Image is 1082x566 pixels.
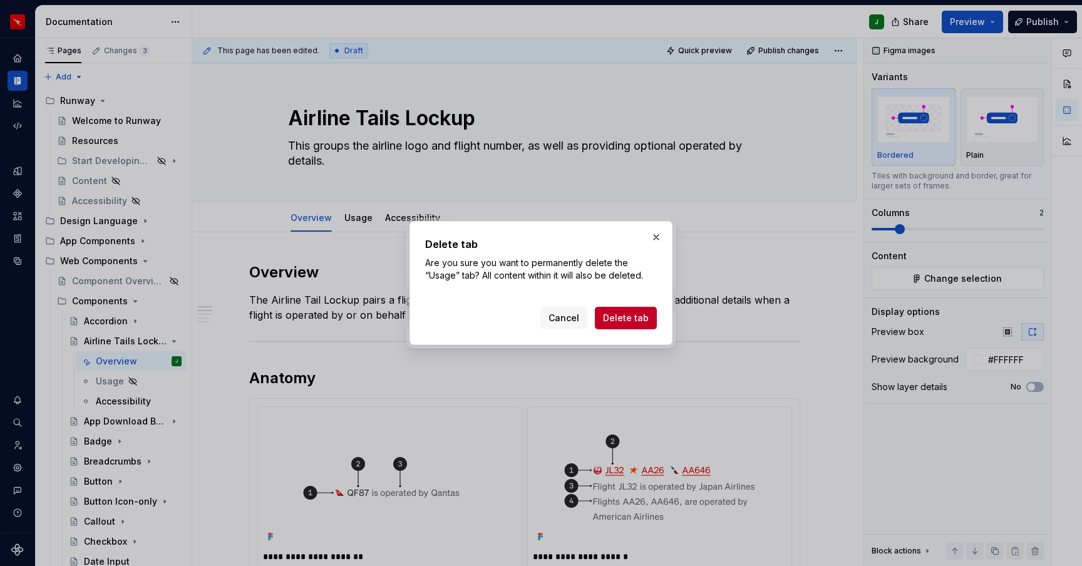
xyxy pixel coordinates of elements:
[549,312,579,324] span: Cancel
[425,237,657,252] h2: Delete tab
[595,307,657,329] button: Delete tab
[425,257,657,282] p: Are you sure you want to permanently delete the “Usage” tab? All content within it will also be d...
[540,307,587,329] button: Cancel
[603,312,649,324] span: Delete tab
